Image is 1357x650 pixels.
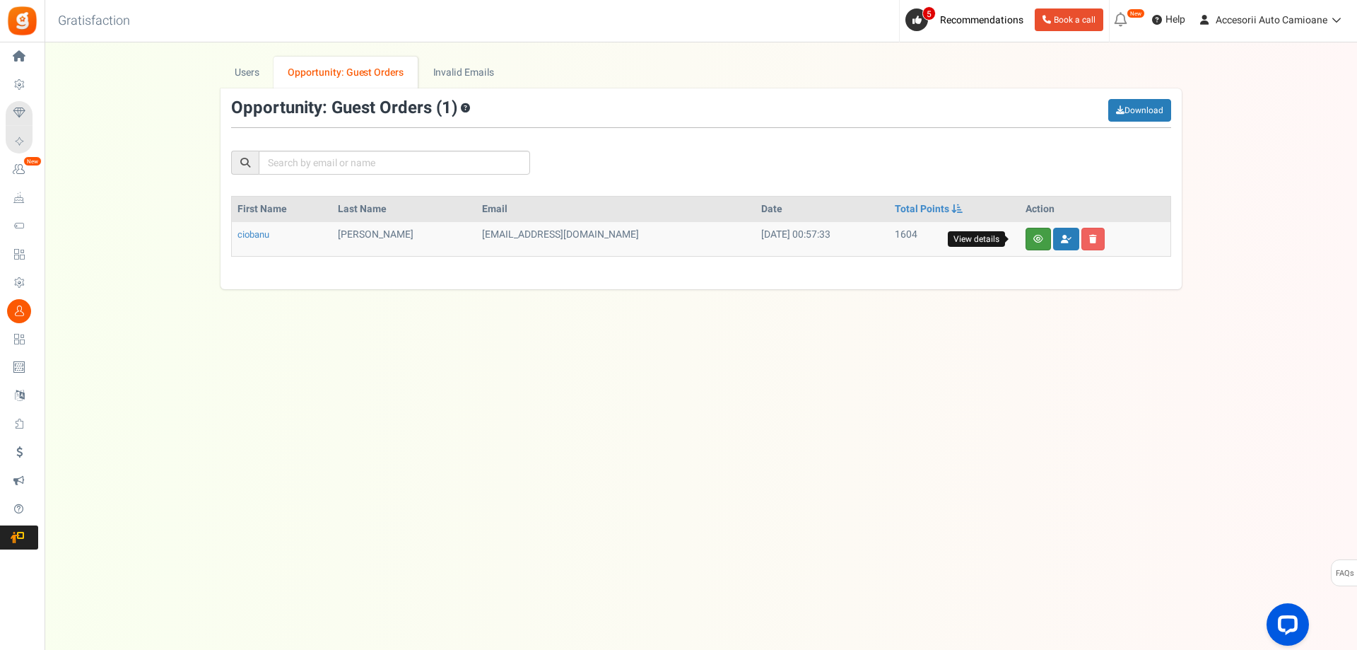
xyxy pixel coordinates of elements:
span: Recommendations [940,13,1023,28]
a: New [6,158,38,182]
h3: Opportunity: Guest Orders ( ) [231,99,470,117]
a: Opportunity: Guest Orders [274,57,418,88]
td: 1604 [889,222,1021,256]
em: New [23,156,42,166]
a: Total Points [895,202,963,216]
a: Download [1108,99,1171,122]
td: [PERSON_NAME] [332,222,476,256]
span: Accesorii Auto Camioane [1216,13,1327,28]
img: Gratisfaction [6,5,38,37]
th: First Name [232,197,333,222]
th: Last Name [332,197,476,222]
span: Customers who have shopped as a Guest (without creating an account) in your store. This is an opp... [461,104,470,113]
a: Help [1146,8,1191,31]
a: Book a call [1035,8,1103,31]
th: Action [1020,197,1170,222]
em: New [1127,8,1145,18]
span: 5 [922,6,936,21]
input: Search by email or name [259,151,530,175]
span: FAQs [1335,560,1354,587]
th: Date [756,197,889,222]
a: ciobanu [237,228,269,241]
td: [EMAIL_ADDRESS][DOMAIN_NAME] [476,222,756,256]
a: Users [221,57,274,88]
a: Invalid Emails [418,57,508,88]
span: Help [1162,13,1185,27]
th: Email [476,197,756,222]
a: 5 Recommendations [905,8,1029,31]
h3: Gratisfaction [42,7,146,35]
span: 1 [442,95,452,120]
div: View details [948,231,1005,248]
td: [DATE] 00:57:33 [756,222,889,256]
